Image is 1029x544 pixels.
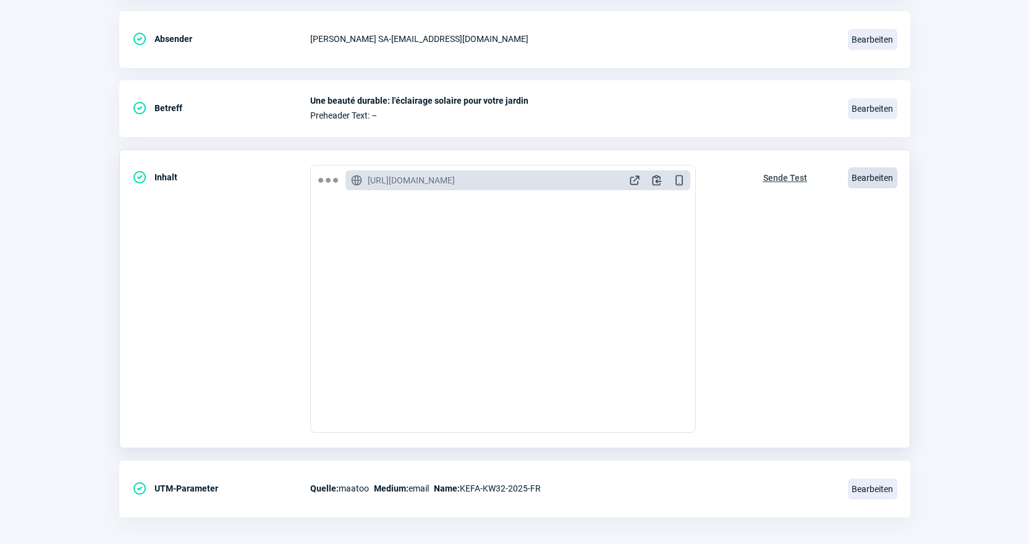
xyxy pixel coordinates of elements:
[848,167,897,188] span: Bearbeiten
[310,27,833,51] div: [PERSON_NAME] SA - [EMAIL_ADDRESS][DOMAIN_NAME]
[310,111,833,120] span: Preheader Text: –
[310,481,369,496] span: maatoo
[434,483,460,493] span: Name:
[848,479,897,500] span: Bearbeiten
[132,96,310,120] div: Betreff
[310,96,833,106] span: Une beauté durable: l'éclairage solaire pour votre jardin
[132,476,310,501] div: UTM-Parameter
[132,165,310,190] div: Inhalt
[750,165,820,188] button: Sende Test
[368,174,455,186] span: [URL][DOMAIN_NAME]
[374,483,409,493] span: Medium:
[848,29,897,50] span: Bearbeiten
[132,27,310,51] div: Absender
[763,168,807,188] span: Sende Test
[434,481,541,496] span: KEFA-KW32-2025-FR
[310,483,339,493] span: Quelle:
[374,481,429,496] span: email
[848,98,897,119] span: Bearbeiten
